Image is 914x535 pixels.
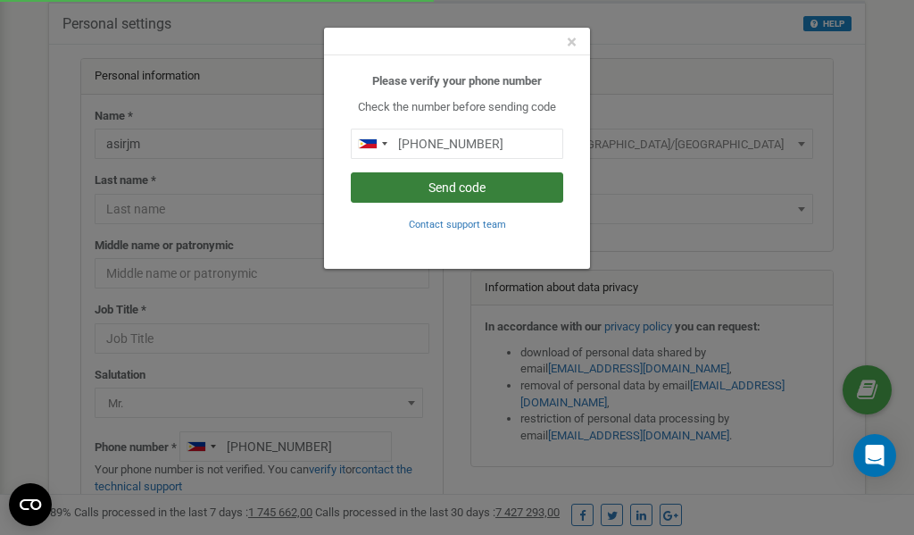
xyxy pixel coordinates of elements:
[409,217,506,230] a: Contact support team
[409,219,506,230] small: Contact support team
[372,74,542,88] b: Please verify your phone number
[9,483,52,526] button: Open CMP widget
[567,33,577,52] button: Close
[352,130,393,158] div: Telephone country code
[567,31,577,53] span: ×
[351,129,563,159] input: 0905 123 4567
[351,99,563,116] p: Check the number before sending code
[853,434,896,477] div: Open Intercom Messenger
[351,172,563,203] button: Send code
